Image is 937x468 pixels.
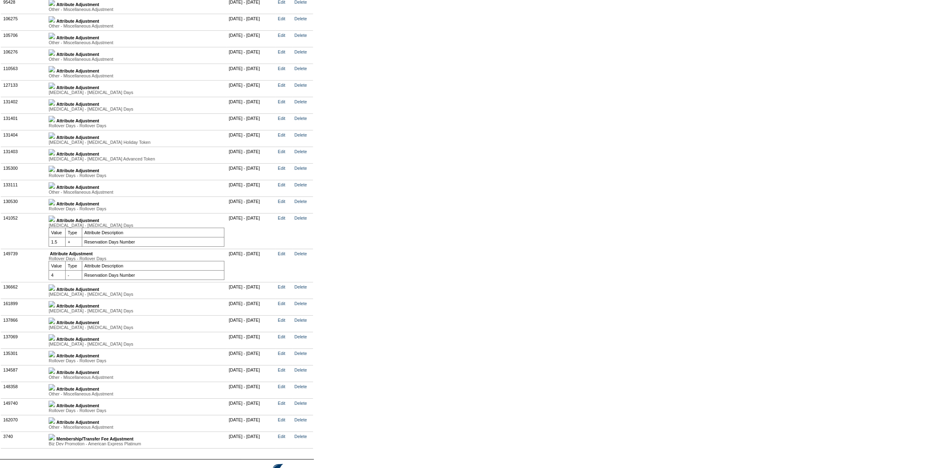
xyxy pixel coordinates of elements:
b: Attribute Adjustment [56,152,99,156]
img: b_plus.gif [49,83,55,89]
img: b_plus.gif [49,436,55,443]
b: Attribute Adjustment [56,389,99,394]
a: Delete [294,387,307,391]
a: Delete [294,49,307,54]
td: 161899 [1,301,47,318]
td: Type [66,228,82,237]
td: 137866 [1,318,47,334]
td: [DATE] - [DATE] [227,113,276,130]
a: Edit [278,83,285,88]
td: [DATE] - [DATE] [227,384,276,401]
a: Edit [278,320,285,325]
td: 105706 [1,30,47,47]
img: b_plus.gif [49,403,55,410]
div: [MEDICAL_DATA] - [MEDICAL_DATA] Days [49,294,224,299]
a: Delete [294,99,307,104]
td: 136662 [1,284,47,301]
td: 127133 [1,80,47,97]
td: Attribute Description [82,263,224,273]
img: b_plus.gif [49,320,55,327]
b: Attribute Adjustment [56,168,99,173]
td: [DATE] - [DATE] [227,14,276,30]
td: 134587 [1,368,47,384]
td: [DATE] - [DATE] [227,163,276,180]
a: Edit [278,387,285,391]
a: Edit [278,199,285,204]
a: Delete [294,436,307,441]
b: Attribute Adjustment [56,102,99,107]
a: Delete [294,182,307,187]
img: b_plus.gif [49,49,55,56]
div: Other - Miscellaneous Adjustment [49,190,224,194]
b: Attribute Adjustment [56,422,99,427]
td: 149739 [1,249,47,284]
a: Edit [278,182,285,187]
img: b_plus.gif [49,303,55,310]
td: 149740 [1,401,47,417]
td: 135300 [1,163,47,180]
img: b_plus.gif [49,33,55,39]
td: [DATE] - [DATE] [227,47,276,64]
td: 137069 [1,334,47,351]
img: b_plus.gif [49,99,55,106]
div: Other - Miscellaneous Adjustment [49,427,224,432]
div: [MEDICAL_DATA] - [MEDICAL_DATA] Days [49,344,224,349]
a: Edit [278,149,285,154]
td: [DATE] - [DATE] [227,213,276,249]
b: Attribute Adjustment [56,68,99,73]
a: Delete [294,353,307,358]
td: [DATE] - [DATE] [227,417,276,434]
a: Edit [278,33,285,38]
a: Delete [294,116,307,121]
a: Delete [294,370,307,375]
a: Delete [294,251,307,256]
td: 131402 [1,97,47,113]
td: Value [49,263,66,273]
td: [DATE] - [DATE] [227,97,276,113]
a: Delete [294,132,307,137]
div: Other - Miscellaneous Adjustment [49,394,224,399]
td: [DATE] - [DATE] [227,147,276,163]
a: Delete [294,420,307,425]
b: Attribute Adjustment [56,254,99,259]
a: Edit [278,16,285,21]
td: 131401 [1,113,47,130]
td: [DATE] - [DATE] [227,197,276,213]
div: Rollover Days - Rollover Days [49,361,224,365]
div: [MEDICAL_DATA] - [MEDICAL_DATA] Days [49,90,224,95]
td: Reservation Days Number [82,237,224,246]
td: 133111 [1,180,47,197]
td: 131404 [1,130,47,147]
td: [DATE] - [DATE] [227,180,276,197]
td: [DATE] - [DATE] [227,80,276,97]
a: Edit [278,216,285,220]
div: Rollover Days - Rollover Days [49,173,224,178]
b: Attribute Adjustment [56,289,99,294]
td: - [66,273,82,282]
img: b_plus.gif [49,370,55,376]
b: Attribute Adjustment [56,339,99,344]
a: Edit [278,436,285,441]
a: Edit [278,251,285,256]
img: b_plus.gif [49,337,55,343]
div: Other - Miscellaneous Adjustment [49,73,224,78]
a: Edit [278,116,285,121]
div: Rollover Days - Rollover Days [49,410,224,415]
a: Edit [278,287,285,292]
td: 148358 [1,384,47,401]
td: [DATE] - [DATE] [227,401,276,417]
div: Other - Miscellaneous Adjustment [49,377,224,382]
a: Edit [278,49,285,54]
td: 106275 [1,14,47,30]
td: 110563 [1,64,47,80]
td: [DATE] - [DATE] [227,434,276,451]
a: Edit [278,370,285,375]
div: [MEDICAL_DATA] - [MEDICAL_DATA] Days [49,223,224,228]
img: b_plus.gif [49,16,55,23]
td: 131403 [1,147,47,163]
b: Membership/Transfer Fee Adjustment [56,439,133,444]
div: Rollover Days - Rollover Days [49,259,224,263]
td: 4 [49,273,66,282]
a: Delete [294,199,307,204]
b: Attribute Adjustment [56,2,99,7]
